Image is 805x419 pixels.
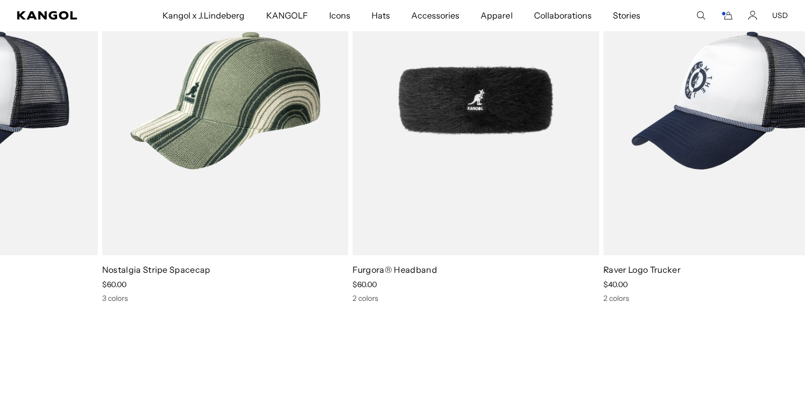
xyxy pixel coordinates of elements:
span: $60.00 [102,280,126,289]
span: $40.00 [603,280,628,289]
span: $60.00 [352,280,377,289]
a: Nostalgia Stripe Spacecap [102,264,211,275]
a: Raver Logo Trucker [603,264,681,275]
button: USD [772,11,788,20]
summary: Search here [696,11,705,20]
button: Cart [720,11,733,20]
a: Furgora® Headband [352,264,437,275]
a: Kangol [17,11,107,20]
div: 2 colors [352,293,599,303]
div: 3 colors [102,293,349,303]
a: Account [748,11,757,20]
